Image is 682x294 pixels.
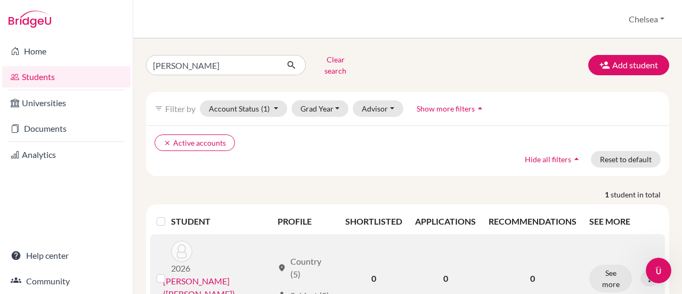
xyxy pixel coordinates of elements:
[171,262,192,275] p: 2026
[291,100,349,117] button: Grad Year
[482,209,583,234] th: RECOMMENDATIONS
[171,241,192,262] img: Liang, Ziyi (Ana)
[646,258,671,283] iframe: Intercom live chat
[417,104,475,113] span: Show more filters
[2,144,131,165] a: Analytics
[605,189,611,200] strong: 1
[571,154,582,164] i: arrow_drop_up
[525,155,571,164] span: Hide all filters
[408,100,494,117] button: Show more filtersarrow_drop_up
[2,41,131,62] a: Home
[171,209,271,234] th: STUDENT
[261,104,270,113] span: (1)
[489,272,577,285] p: 0
[278,255,333,281] div: Country (5)
[589,265,632,292] button: See more
[2,92,131,114] a: Universities
[591,151,661,168] button: Reset to default
[165,104,196,114] span: Filter by
[155,104,163,113] i: filter_list
[306,51,365,79] button: Clear search
[2,66,131,88] a: Students
[2,271,131,292] a: Community
[2,118,131,139] a: Documents
[611,189,669,200] span: student in total
[278,264,286,272] span: location_on
[146,55,278,75] input: Find student by name...
[353,100,403,117] button: Advisor
[200,100,287,117] button: Account Status(1)
[2,245,131,266] a: Help center
[588,55,669,75] button: Add student
[339,209,409,234] th: SHORTLISTED
[271,209,339,234] th: PROFILE
[624,9,669,29] button: Chelsea
[164,139,171,147] i: clear
[409,209,482,234] th: APPLICATIONS
[155,134,235,151] button: clearActive accounts
[9,11,51,28] img: Bridge-U
[475,103,485,114] i: arrow_drop_up
[583,209,665,234] th: SEE MORE
[516,151,591,168] button: Hide all filtersarrow_drop_up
